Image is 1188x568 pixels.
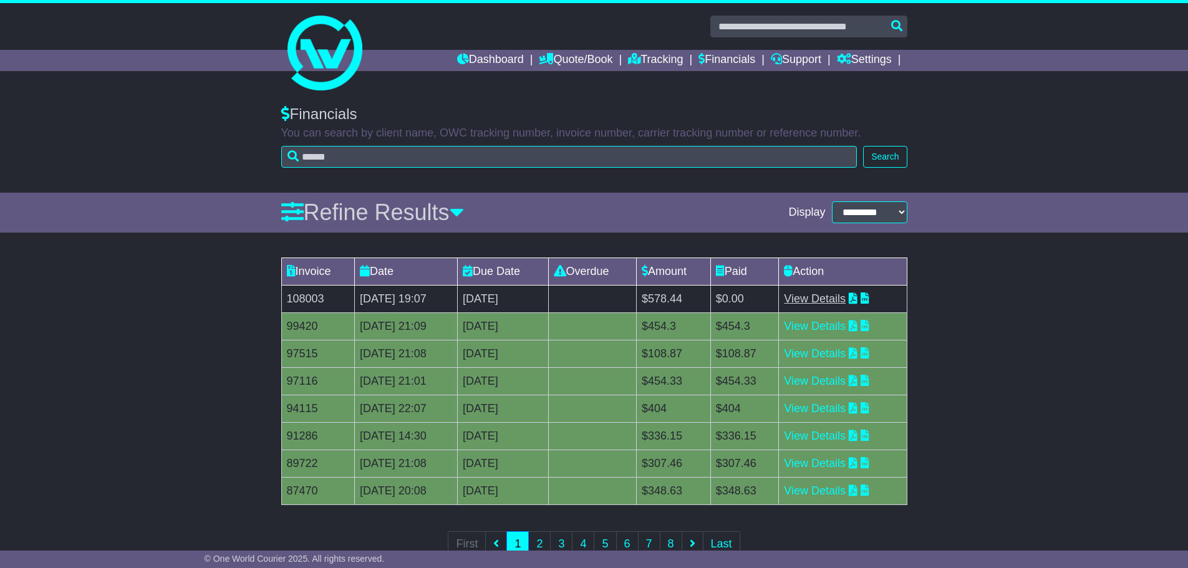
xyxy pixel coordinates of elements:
[458,285,548,312] td: [DATE]
[458,450,548,477] td: [DATE]
[637,340,711,367] td: $108.87
[710,285,779,312] td: $0.00
[205,554,385,564] span: © One World Courier 2025. All rights reserved.
[784,402,846,415] a: View Details
[354,312,457,340] td: [DATE] 21:09
[458,312,548,340] td: [DATE]
[354,477,457,504] td: [DATE] 20:08
[710,477,779,504] td: $348.63
[637,367,711,395] td: $454.33
[710,422,779,450] td: $336.15
[637,312,711,340] td: $454.3
[784,484,846,497] a: View Details
[637,258,711,285] td: Amount
[637,395,711,422] td: $404
[710,367,779,395] td: $454.33
[784,430,846,442] a: View Details
[637,450,711,477] td: $307.46
[638,531,660,557] a: 7
[637,477,711,504] td: $348.63
[572,531,594,557] a: 4
[354,285,457,312] td: [DATE] 19:07
[784,320,846,332] a: View Details
[281,367,354,395] td: 97116
[281,258,354,285] td: Invoice
[281,200,464,225] a: Refine Results
[458,258,548,285] td: Due Date
[637,422,711,450] td: $336.15
[281,340,354,367] td: 97515
[281,127,907,140] p: You can search by client name, OWC tracking number, invoice number, carrier tracking number or re...
[550,531,572,557] a: 3
[703,531,740,557] a: Last
[784,457,846,469] a: View Details
[660,531,682,557] a: 8
[710,258,779,285] td: Paid
[506,531,529,557] a: 1
[784,347,846,360] a: View Details
[281,477,354,504] td: 87470
[539,50,612,71] a: Quote/Book
[354,258,457,285] td: Date
[594,531,616,557] a: 5
[457,50,524,71] a: Dashboard
[458,477,548,504] td: [DATE]
[837,50,892,71] a: Settings
[281,450,354,477] td: 89722
[863,146,907,168] button: Search
[548,258,636,285] td: Overdue
[784,292,846,305] a: View Details
[788,206,825,219] span: Display
[458,367,548,395] td: [DATE]
[710,340,779,367] td: $108.87
[698,50,755,71] a: Financials
[458,395,548,422] td: [DATE]
[637,285,711,312] td: $578.44
[784,375,846,387] a: View Details
[528,531,551,557] a: 2
[354,450,457,477] td: [DATE] 21:08
[710,312,779,340] td: $454.3
[354,422,457,450] td: [DATE] 14:30
[616,531,639,557] a: 6
[281,312,354,340] td: 99420
[771,50,821,71] a: Support
[281,422,354,450] td: 91286
[354,340,457,367] td: [DATE] 21:08
[710,450,779,477] td: $307.46
[281,395,354,422] td: 94115
[354,395,457,422] td: [DATE] 22:07
[458,340,548,367] td: [DATE]
[628,50,683,71] a: Tracking
[281,105,907,123] div: Financials
[281,285,354,312] td: 108003
[354,367,457,395] td: [DATE] 21:01
[779,258,907,285] td: Action
[458,422,548,450] td: [DATE]
[710,395,779,422] td: $404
